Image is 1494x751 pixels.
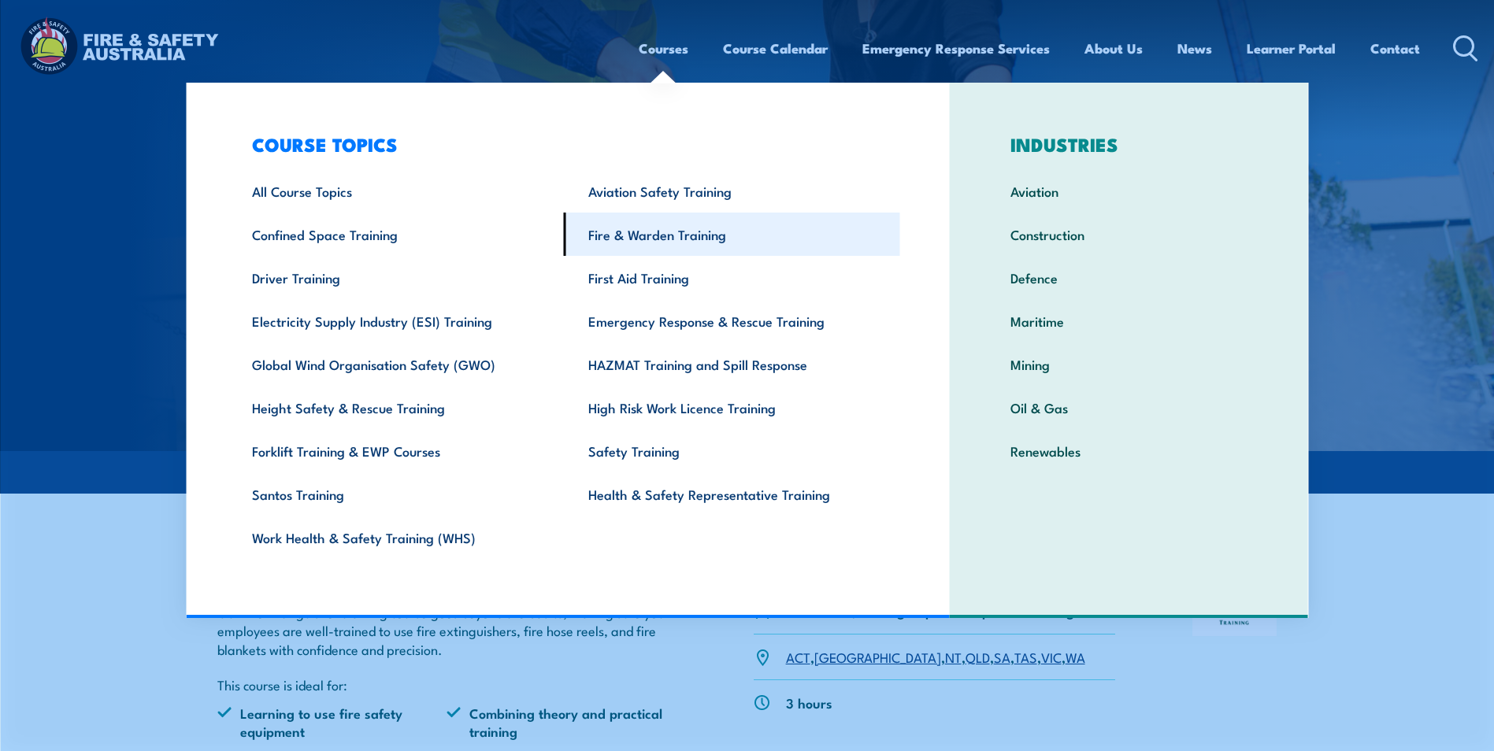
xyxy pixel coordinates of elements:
li: Learning to use fire safety equipment [217,704,447,741]
a: Santos Training [228,472,564,516]
a: HAZMAT Training and Spill Response [564,342,900,386]
a: QLD [966,647,990,666]
h3: INDUSTRIES [986,133,1272,155]
p: 3 hours [786,694,832,712]
a: Electricity Supply Industry (ESI) Training [228,299,564,342]
a: WA [1066,647,1085,666]
a: Aviation Safety Training [564,169,900,213]
a: Emergency Response & Rescue Training [564,299,900,342]
a: Course Calendar [723,28,828,69]
a: Fire & Warden Training [564,213,900,256]
h3: COURSE TOPICS [228,133,900,155]
a: Driver Training [228,256,564,299]
li: Combining theory and practical training [447,704,677,741]
a: NT [945,647,962,666]
a: Courses [639,28,688,69]
a: [GEOGRAPHIC_DATA] [814,647,941,666]
p: This course is ideal for: [217,675,677,694]
a: Health & Safety Representative Training [564,472,900,516]
a: Contact [1370,28,1420,69]
a: Height Safety & Rescue Training [228,386,564,429]
a: Work Health & Safety Training (WHS) [228,516,564,559]
a: About Us [1084,28,1143,69]
a: TAS [1014,647,1037,666]
p: Individuals, Small groups or Corporate bookings [786,601,1081,620]
p: , , , , , , , [786,648,1085,666]
a: Oil & Gas [986,386,1272,429]
a: Renewables [986,429,1272,472]
a: Aviation [986,169,1272,213]
a: Global Wind Organisation Safety (GWO) [228,342,564,386]
a: News [1177,28,1212,69]
a: Forklift Training & EWP Courses [228,429,564,472]
a: ACT [786,647,810,666]
a: Construction [986,213,1272,256]
a: High Risk Work Licence Training [564,386,900,429]
a: Confined Space Training [228,213,564,256]
a: Learner Portal [1247,28,1336,69]
a: All Course Topics [228,169,564,213]
a: Safety Training [564,429,900,472]
a: Mining [986,342,1272,386]
a: First Aid Training [564,256,900,299]
p: Our Fire Extinguisher training course goes beyond the basics, making sure your employees are well... [217,603,677,658]
a: Maritime [986,299,1272,342]
a: SA [994,647,1010,666]
a: VIC [1041,647,1062,666]
a: Emergency Response Services [862,28,1050,69]
a: Defence [986,256,1272,299]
